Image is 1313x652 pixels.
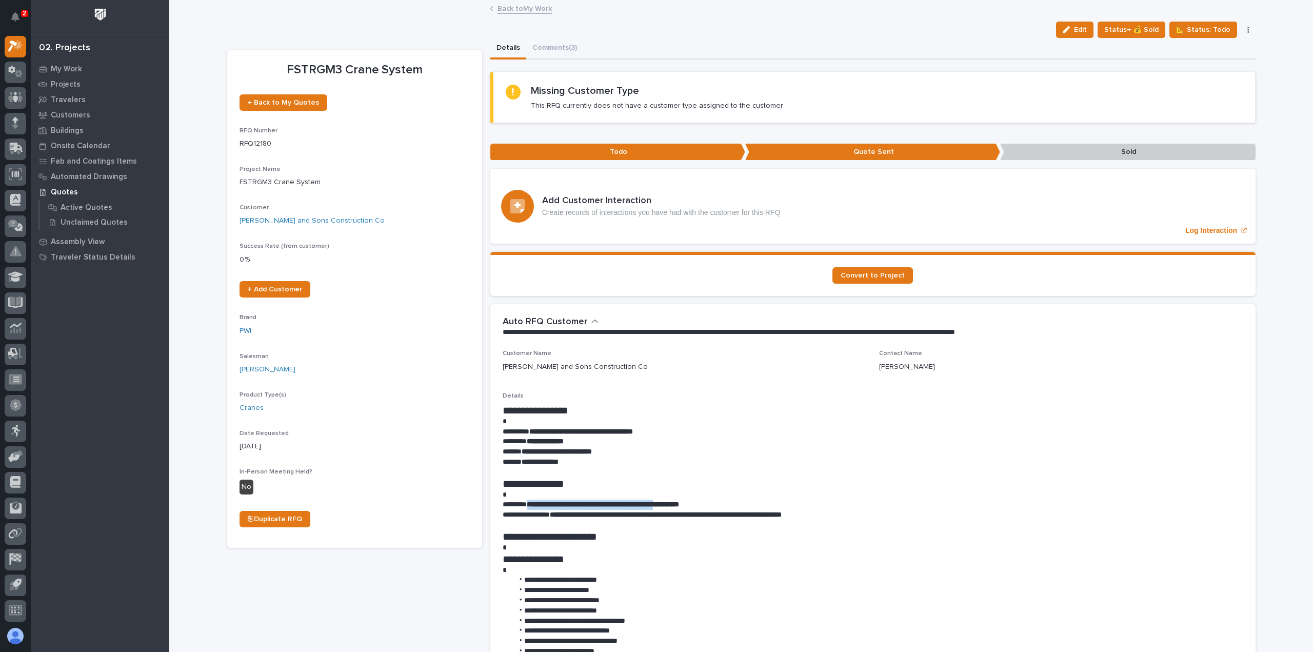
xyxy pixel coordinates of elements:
span: Details [503,393,524,399]
span: Edit [1074,25,1087,34]
span: Salesman [240,353,269,360]
a: ← Back to My Quotes [240,94,327,111]
p: This RFQ currently does not have a customer type assigned to the customer [531,101,783,110]
button: Status→ 💰 Sold [1098,22,1165,38]
img: Workspace Logo [91,5,110,24]
p: Buildings [51,126,84,135]
span: + Add Customer [248,286,302,293]
span: Brand [240,314,256,321]
h3: Add Customer Interaction [542,195,781,207]
div: No [240,480,253,495]
p: RFQ12180 [240,139,470,149]
a: Travelers [31,92,169,107]
a: Traveler Status Details [31,249,169,265]
a: ⎘ Duplicate RFQ [240,511,310,527]
a: Log Interaction [490,169,1256,244]
p: 2 [23,10,26,17]
p: Unclaimed Quotes [61,218,128,227]
span: Contact Name [879,350,922,357]
p: FSTRGM3 Crane System [240,177,470,188]
a: PWI [240,326,251,337]
span: Convert to Project [841,272,905,279]
a: [PERSON_NAME] [240,364,295,375]
span: Success Rate (from customer) [240,243,329,249]
a: Projects [31,76,169,92]
a: Cranes [240,403,264,413]
p: My Work [51,65,82,74]
p: FSTRGM3 Crane System [240,63,470,77]
a: My Work [31,61,169,76]
button: users-avatar [5,625,26,647]
a: Back toMy Work [498,2,552,14]
span: ← Back to My Quotes [248,99,319,106]
p: Create records of interactions you have had with the customer for this RFQ [542,208,781,217]
p: Projects [51,80,81,89]
p: Onsite Calendar [51,142,110,151]
p: Active Quotes [61,203,112,212]
p: Quote Sent [745,144,1000,161]
span: In-Person Meeting Held? [240,469,312,475]
span: ⎘ Duplicate RFQ [248,516,302,523]
span: RFQ Number [240,128,277,134]
a: Onsite Calendar [31,138,169,153]
span: Customer [240,205,269,211]
p: [PERSON_NAME] and Sons Construction Co [503,362,648,372]
span: 📐 Status: Todo [1176,24,1230,36]
a: Convert to Project [832,267,913,284]
p: Sold [1000,144,1255,161]
span: Date Requested [240,430,289,437]
p: Traveler Status Details [51,253,135,262]
p: Automated Drawings [51,172,127,182]
p: Travelers [51,95,86,105]
h2: Missing Customer Type [531,85,639,97]
span: Customer Name [503,350,551,357]
span: Project Name [240,166,281,172]
a: + Add Customer [240,281,310,298]
div: Notifications2 [13,12,26,29]
a: Automated Drawings [31,169,169,184]
button: Comments (3) [526,38,583,60]
p: Assembly View [51,238,105,247]
a: Assembly View [31,234,169,249]
p: Quotes [51,188,78,197]
p: Todo [490,144,745,161]
button: Auto RFQ Customer [503,317,599,328]
a: Buildings [31,123,169,138]
button: Notifications [5,6,26,28]
p: 0 % [240,254,470,265]
p: Customers [51,111,90,120]
span: Status→ 💰 Sold [1104,24,1159,36]
div: 02. Projects [39,43,90,54]
h2: Auto RFQ Customer [503,317,587,328]
button: Edit [1056,22,1093,38]
a: Active Quotes [39,200,169,214]
a: Fab and Coatings Items [31,153,169,169]
button: 📐 Status: Todo [1169,22,1237,38]
a: Unclaimed Quotes [39,215,169,229]
p: [PERSON_NAME] [879,362,935,372]
a: Quotes [31,184,169,200]
p: Log Interaction [1185,226,1237,235]
span: Product Type(s) [240,392,286,398]
a: [PERSON_NAME] and Sons Construction Co [240,215,385,226]
a: Customers [31,107,169,123]
button: Details [490,38,526,60]
p: [DATE] [240,441,470,452]
p: Fab and Coatings Items [51,157,137,166]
